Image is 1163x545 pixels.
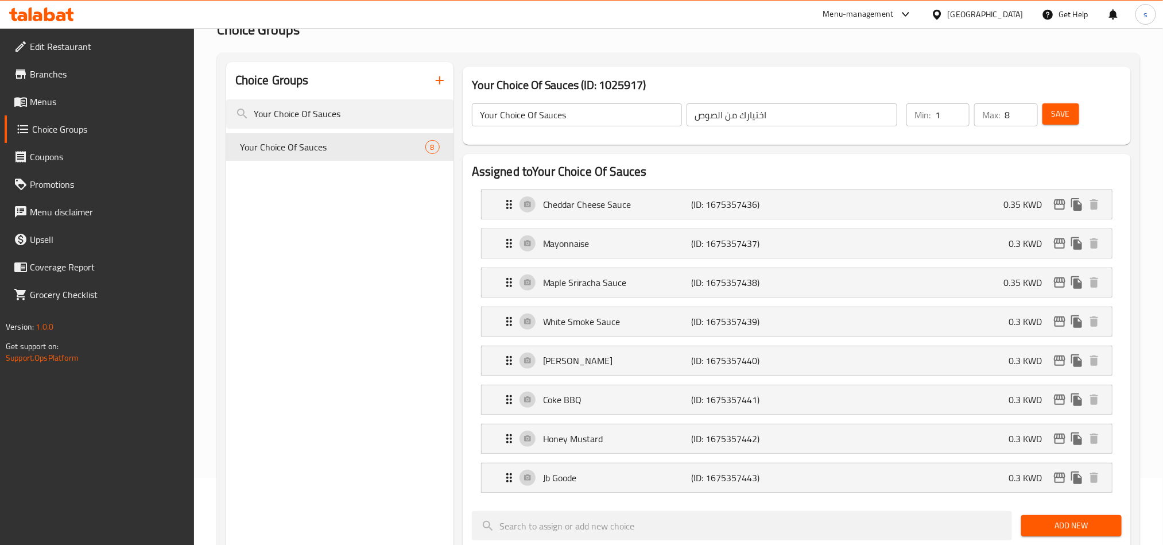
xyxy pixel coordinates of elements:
li: Expand [472,302,1122,341]
p: Honey Mustard [543,432,691,446]
button: duplicate [1068,196,1086,213]
p: Jb Goode [543,471,691,485]
p: White Smoke Sauce [543,315,691,328]
p: Max: [982,108,1000,122]
span: 1.0.0 [36,319,53,334]
span: Choice Groups [217,17,300,42]
p: (ID: 1675357443) [691,471,790,485]
li: Expand [472,380,1122,419]
p: Mayonnaise [543,237,691,250]
a: Grocery Checklist [5,281,194,308]
span: Add New [1030,519,1112,533]
a: Promotions [5,171,194,198]
div: Choices [425,140,440,154]
span: 8 [426,142,439,153]
button: duplicate [1068,430,1086,447]
a: Menus [5,88,194,115]
button: edit [1051,274,1068,291]
button: delete [1086,352,1103,369]
span: Branches [30,67,185,81]
p: Maple Sriracha Sauce [543,276,691,289]
h3: Your Choice Of Sauces (ID: 1025917) [472,76,1122,94]
button: edit [1051,196,1068,213]
p: Coke BBQ [543,393,691,407]
div: Your Choice Of Sauces8 [226,133,453,161]
p: Min: [914,108,931,122]
a: Support.OpsPlatform [6,350,79,365]
span: Upsell [30,233,185,246]
a: Branches [5,60,194,88]
p: Cheddar Cheese Sauce [543,198,691,211]
p: 0.3 KWD [1009,432,1051,446]
a: Coverage Report [5,253,194,281]
a: Upsell [5,226,194,253]
a: Menu disclaimer [5,198,194,226]
li: Expand [472,341,1122,380]
p: 0.3 KWD [1009,471,1051,485]
span: Grocery Checklist [30,288,185,302]
input: search [472,511,1012,540]
button: delete [1086,235,1103,252]
p: 0.35 KWD [1003,198,1051,211]
p: 0.3 KWD [1009,354,1051,368]
a: Edit Restaurant [5,33,194,60]
li: Expand [472,263,1122,302]
p: [PERSON_NAME] [543,354,691,368]
span: Promotions [30,177,185,191]
button: delete [1086,430,1103,447]
div: Expand [482,229,1112,258]
li: Expand [472,458,1122,497]
p: (ID: 1675357442) [691,432,790,446]
button: delete [1086,196,1103,213]
button: duplicate [1068,274,1086,291]
p: 0.3 KWD [1009,237,1051,250]
button: delete [1086,313,1103,330]
input: search [226,99,453,129]
span: s [1143,8,1148,21]
p: 0.3 KWD [1009,393,1051,407]
span: Menu disclaimer [30,205,185,219]
h2: Choice Groups [235,72,309,89]
button: edit [1051,469,1068,486]
p: (ID: 1675357437) [691,237,790,250]
button: delete [1086,274,1103,291]
span: Menus [30,95,185,109]
button: Save [1042,103,1079,125]
div: [GEOGRAPHIC_DATA] [948,8,1024,21]
span: Your Choice Of Sauces [240,140,425,154]
button: duplicate [1068,469,1086,486]
button: edit [1051,391,1068,408]
div: Expand [482,346,1112,375]
span: Get support on: [6,339,59,354]
button: duplicate [1068,313,1086,330]
li: Expand [472,419,1122,458]
span: Version: [6,319,34,334]
div: Expand [482,307,1112,336]
div: Expand [482,424,1112,453]
p: (ID: 1675357439) [691,315,790,328]
a: Choice Groups [5,115,194,143]
button: duplicate [1068,391,1086,408]
button: edit [1051,352,1068,369]
button: edit [1051,430,1068,447]
span: Coverage Report [30,260,185,274]
button: delete [1086,469,1103,486]
button: edit [1051,235,1068,252]
button: delete [1086,391,1103,408]
div: Expand [482,463,1112,492]
p: (ID: 1675357441) [691,393,790,407]
div: Expand [482,190,1112,219]
p: 0.35 KWD [1003,276,1051,289]
button: edit [1051,313,1068,330]
span: Choice Groups [32,122,185,136]
p: (ID: 1675357438) [691,276,790,289]
span: Coupons [30,150,185,164]
p: (ID: 1675357436) [691,198,790,211]
p: (ID: 1675357440) [691,354,790,368]
span: Edit Restaurant [30,40,185,53]
p: 0.3 KWD [1009,315,1051,328]
div: Expand [482,268,1112,297]
button: duplicate [1068,235,1086,252]
button: Add New [1021,515,1122,536]
button: duplicate [1068,352,1086,369]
